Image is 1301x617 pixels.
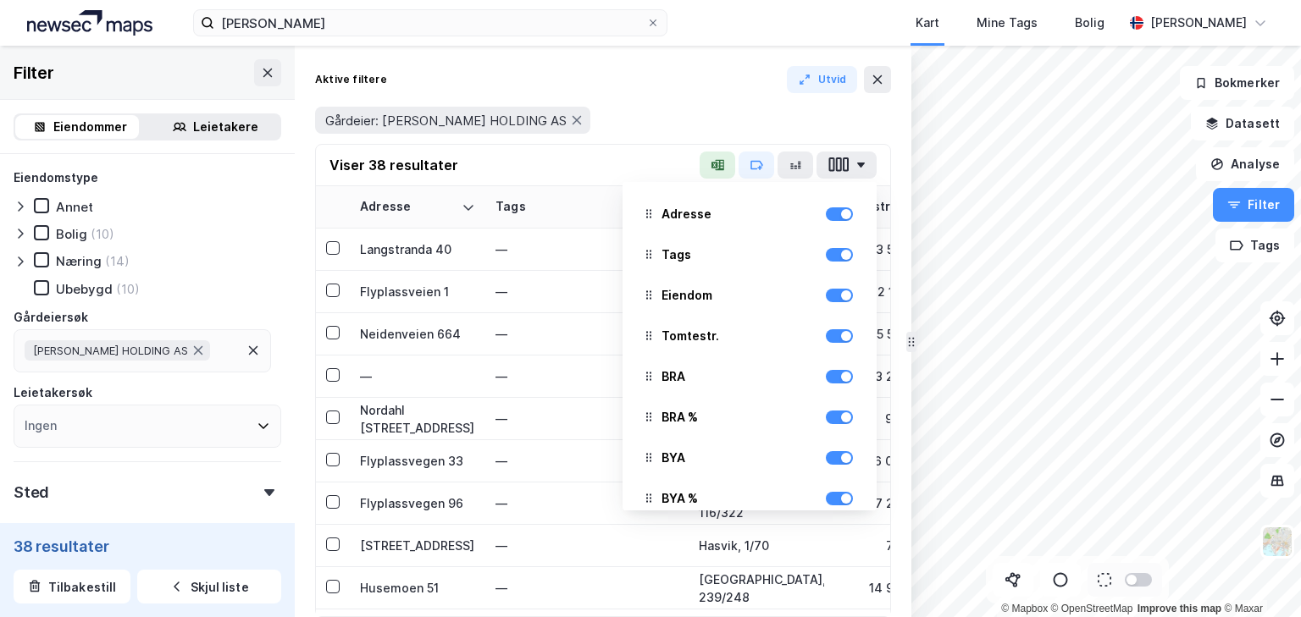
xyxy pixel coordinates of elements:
div: Adresse [636,196,863,233]
div: (10) [91,226,114,242]
div: Tags [495,199,678,215]
div: Næring [56,253,102,269]
div: BRA % [636,399,863,436]
div: 5 563 ㎡ [834,325,924,343]
div: Filter [14,59,54,86]
div: BRA [636,358,863,395]
a: Mapbox [1001,603,1048,614]
div: — [495,448,678,475]
div: Husemoen 51 [360,579,475,597]
div: BYA [636,439,863,477]
button: Analyse [1196,147,1294,181]
div: Hasvik, 1/70 [699,537,814,554]
div: Nordahl [STREET_ADDRESS] [360,401,475,437]
div: Tomtestr. [662,326,719,346]
div: Eiendomstype [14,168,98,188]
div: [STREET_ADDRESS] [360,537,475,554]
div: Gårdeiersøk [14,307,88,328]
div: Tomtestr. [636,317,863,355]
div: 14 990 ㎡ [834,579,924,597]
div: 3 528 ㎡ [834,240,924,258]
div: — [495,363,678,390]
div: Neidenveien 664 [360,325,475,343]
div: Eiendom [662,285,712,306]
div: — [495,278,678,306]
button: Utvid [787,66,858,93]
div: Adresse [360,199,455,215]
div: Bolig [1075,13,1104,33]
div: Tags [662,245,691,265]
div: BRA [662,366,685,387]
div: — [495,490,678,517]
div: Ingen [25,416,57,436]
img: logo.a4113a55bc3d86da70a041830d287a7e.svg [27,10,152,36]
div: — [495,575,678,602]
button: Tilbakestill [14,570,130,603]
div: Mine Tags [977,13,1038,33]
div: (10) [116,281,140,297]
div: Flyplassveien 1 [360,283,475,300]
button: Bokmerker [1180,66,1294,100]
div: [PERSON_NAME] [1150,13,1247,33]
div: — [495,405,678,432]
div: 7 236 ㎡ [834,494,924,512]
div: Annet [56,199,93,215]
button: Filter [1213,188,1294,222]
div: — [495,236,678,263]
div: Adresse [662,204,711,224]
div: BYA % [636,480,863,517]
div: — [360,367,475,385]
img: Z [1261,526,1293,558]
div: Leietakere [193,117,258,137]
iframe: Chat Widget [1216,536,1301,617]
div: Ubebygd [56,281,113,297]
div: Flyplassvegen 33 [360,452,475,470]
button: Datasett [1191,107,1294,140]
div: — [495,532,678,559]
div: 38 resultater [14,536,281,556]
button: Tags [1215,229,1294,262]
div: [GEOGRAPHIC_DATA], 239/248 [699,570,814,606]
div: 949 ㎡ [834,410,924,427]
input: Søk på adresse, matrikkel, gårdeiere, leietakere eller personer [214,10,646,36]
div: Kontrollprogram for chat [1216,536,1301,617]
div: Tags [636,236,863,273]
div: Bolig [56,226,87,242]
div: BRA % [662,407,698,427]
div: Langstranda 40 [360,240,475,258]
span: [PERSON_NAME] HOLDING AS [33,344,188,357]
div: BYA % [662,488,698,509]
div: Sted [14,482,49,503]
div: Viser 38 resultater [329,155,458,175]
div: — [495,321,678,348]
div: Leietakersøk [14,383,92,403]
div: Eiendommer [53,117,127,137]
div: 2 174 ㎡ [834,283,924,300]
div: Kart [916,13,939,33]
div: Aktive filtere [315,73,387,86]
div: Eiendom [636,277,863,314]
div: 6 024 ㎡ [834,452,924,470]
div: BYA [662,448,685,468]
div: 3 278 ㎡ [834,367,924,385]
a: OpenStreetMap [1051,603,1133,614]
div: 739 ㎡ [834,537,924,554]
div: Flyplassvegen 96 [360,494,475,512]
span: Gårdeier: [PERSON_NAME] HOLDING AS [325,113,567,129]
button: Skjul liste [137,570,281,603]
a: Improve this map [1138,603,1221,614]
div: (14) [105,253,130,269]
